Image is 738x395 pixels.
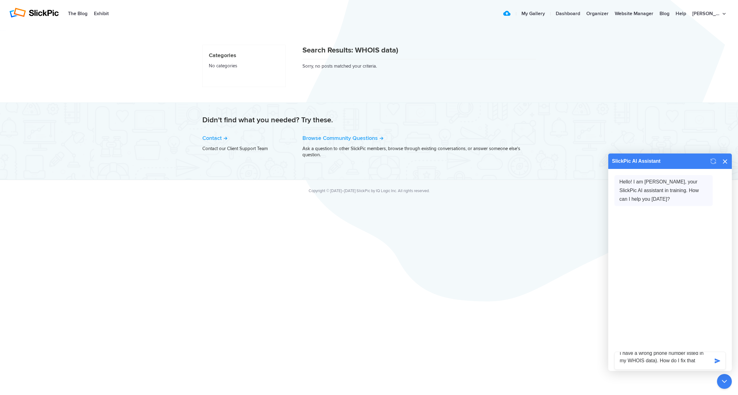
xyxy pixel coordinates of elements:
li: No categories [209,60,279,71]
a: Contact our Client Support Team [202,146,268,151]
div: Copyright © [DATE]–[DATE] SlickPic by IQ Logic Inc. All rights reserved. [202,188,536,194]
a: [PERSON_NAME] [512,164,536,167]
h4: Categories [209,51,279,60]
h1: Search Results: WHOIS data) [302,45,536,59]
a: Browse Community Questions [302,135,383,141]
p: Ask a question to other SlickPic members, browse through existing conversations, or answer someon... [302,145,536,158]
h2: Didn't find what you needed? Try these. [202,115,536,125]
a: Contact [202,135,227,141]
div: Sorry, no posts matched your criteria. [302,45,536,69]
